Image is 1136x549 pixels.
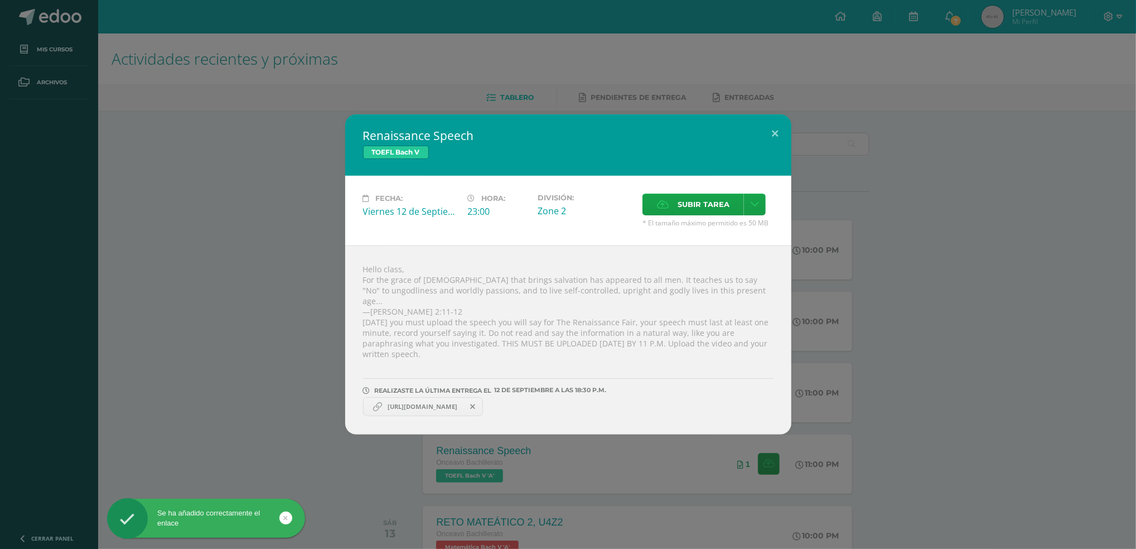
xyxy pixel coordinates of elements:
div: Viernes 12 de Septiembre [363,205,459,218]
div: Hello class, For the grace of [DEMOGRAPHIC_DATA] that brings salvation has appeared to all men. I... [345,245,791,435]
label: División: [538,194,634,202]
div: Zone 2 [538,205,634,217]
span: REALIZASTE LA ÚLTIMA ENTREGA EL [375,387,492,394]
span: Fecha: [376,194,403,203]
div: 23:00 [468,205,529,218]
span: Hora: [482,194,506,203]
div: Se ha añadido correctamente el enlace [107,508,305,528]
span: [URL][DOMAIN_NAME] [382,402,463,411]
button: Close (Esc) [760,114,791,152]
span: TOEFL Bach V [363,146,429,159]
h2: Renaissance Speech [363,128,774,143]
span: * El tamaño máximo permitido es 50 MB [642,218,774,228]
span: Remover entrega [463,401,482,413]
a: https://drive.google.com/drive/folders/1lj1BSJrwQy_3r226YZdUPQw7X4EvS0Ln?usp=sharing [363,397,484,416]
span: Subir tarea [678,194,729,215]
